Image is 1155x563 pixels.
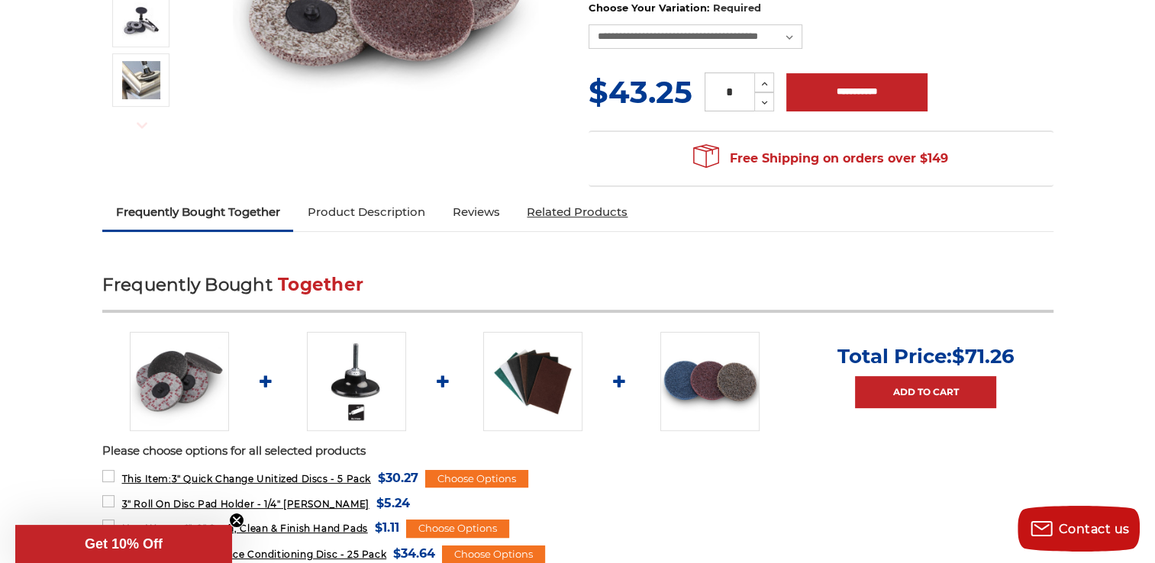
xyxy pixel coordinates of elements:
p: Please choose options for all selected products [102,442,1053,460]
span: 3" Roll On Disc Pad Holder - 1/4" [PERSON_NAME] [121,498,369,510]
span: 3" Quick Change Unitized Discs - 5 Pack [121,473,370,484]
div: Get 10% OffClose teaser [15,525,232,563]
span: $5.24 [376,493,410,513]
a: Product Description [293,195,438,229]
button: Close teaser [229,513,244,528]
p: Total Price: [837,344,1015,368]
span: Free Shipping on orders over $149 [693,143,948,174]
a: Add to Cart [855,376,996,408]
strong: This Item: [121,473,171,484]
label: Choose Your Variation: [589,1,1053,16]
span: Contact us [1059,522,1130,536]
button: Contact us [1018,506,1140,552]
a: Frequently Bought Together [102,195,294,229]
img: 3" Quick Change Unitized Discs - 5 Pack [122,2,160,40]
span: Together [278,274,363,295]
img: 3" Quick Change Unitized Discs - 5 Pack [130,332,229,431]
span: $1.11 [375,517,399,538]
span: Non Woven 6"x9" Scuff, Clean & Finish Hand Pads [121,523,367,534]
div: Choose Options [425,470,528,488]
span: Frequently Bought [102,274,273,295]
div: Choose Options [406,520,509,538]
span: 3" Quick Change Surface Conditioning Disc - 25 Pack [121,549,386,560]
span: Get 10% Off [85,536,163,552]
a: Related Products [513,195,641,229]
span: $43.25 [589,73,692,111]
a: Reviews [438,195,513,229]
span: $71.26 [952,344,1015,368]
button: Next [124,108,160,141]
small: Required [712,2,760,14]
span: $30.27 [378,468,418,488]
img: 3" Quick Change Unitized Discs - 5 Pack [122,61,160,99]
